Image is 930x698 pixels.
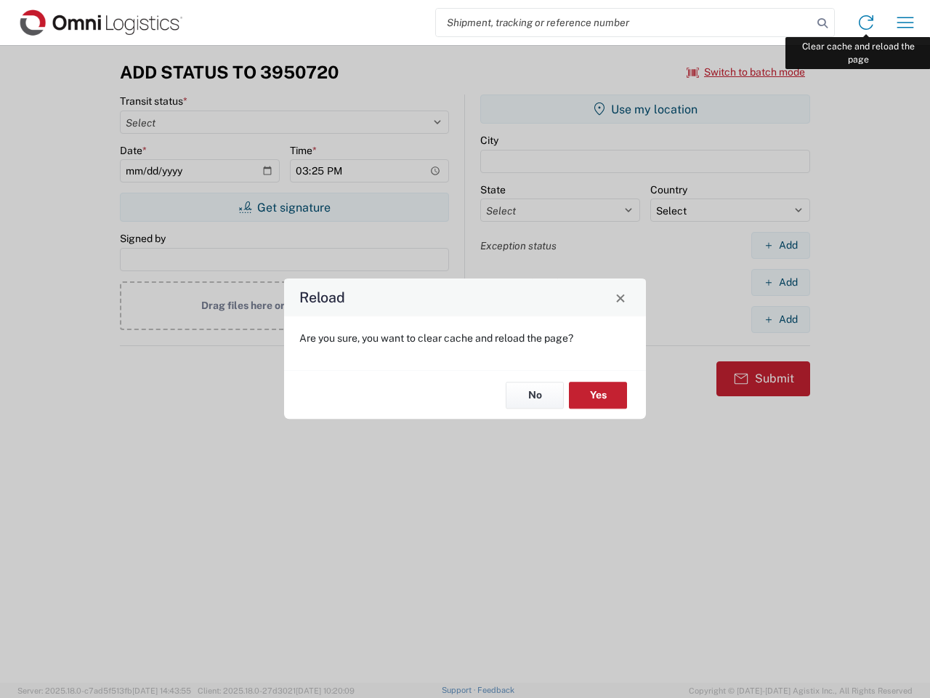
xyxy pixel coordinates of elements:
input: Shipment, tracking or reference number [436,9,812,36]
button: Close [610,287,631,308]
button: Yes [569,382,627,409]
button: No [506,382,564,409]
p: Are you sure, you want to clear cache and reload the page? [299,332,631,345]
h4: Reload [299,287,345,308]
